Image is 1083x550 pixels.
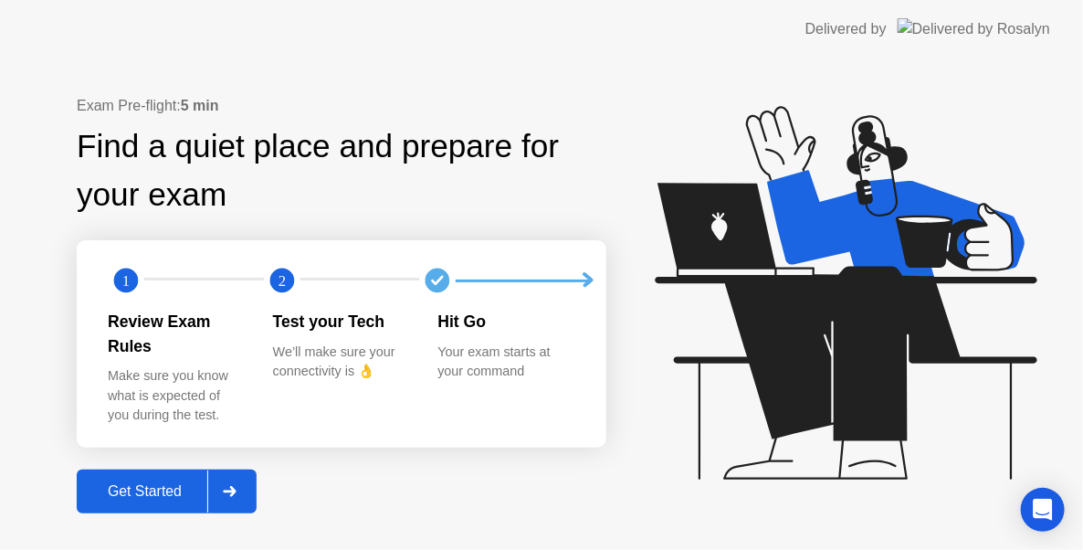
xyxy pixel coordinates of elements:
div: Your exam starts at your command [437,343,573,382]
div: Hit Go [437,310,573,333]
div: Make sure you know what is expected of you during the test. [108,366,244,426]
div: Delivered by [805,18,887,40]
div: Find a quiet place and prepare for your exam [77,122,606,219]
button: Get Started [77,470,257,513]
div: Exam Pre-flight: [77,95,606,117]
div: Review Exam Rules [108,310,244,358]
div: Test your Tech [273,310,409,333]
div: Get Started [82,483,207,500]
div: Open Intercom Messenger [1021,488,1065,532]
text: 2 [278,272,285,290]
text: 1 [122,272,130,290]
img: Delivered by Rosalyn [898,18,1050,39]
div: We’ll make sure your connectivity is 👌 [273,343,409,382]
b: 5 min [181,98,219,113]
